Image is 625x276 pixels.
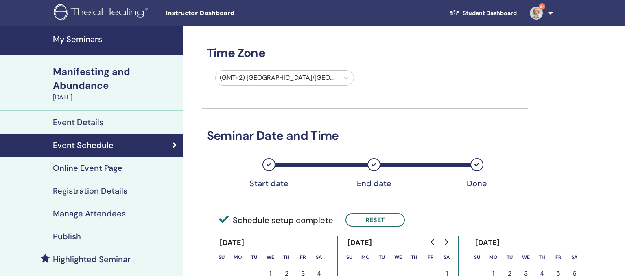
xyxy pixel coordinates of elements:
th: Saturday [311,249,327,265]
h3: Seminar Date and Time [202,128,528,143]
div: Manifesting and Abundance [53,65,178,93]
h4: Event Schedule [53,140,114,150]
img: logo.png [54,4,151,22]
h4: Event Details [53,117,103,127]
img: default.jpg [530,7,543,20]
span: Schedule setup complete [219,214,333,226]
h4: Manage Attendees [53,209,126,219]
div: [DATE] [53,93,178,102]
img: graduation-cap-white.svg [450,9,459,16]
th: Saturday [439,249,455,265]
th: Sunday [213,249,229,265]
div: [DATE] [213,236,251,249]
th: Thursday [278,249,295,265]
div: End date [354,179,394,188]
a: Student Dashboard [443,6,523,21]
h4: Highlighted Seminar [53,254,131,264]
th: Friday [295,249,311,265]
th: Thursday [534,249,550,265]
th: Saturday [566,249,583,265]
span: 9+ [539,3,545,10]
th: Wednesday [390,249,406,265]
th: Sunday [341,249,357,265]
div: [DATE] [341,236,379,249]
h4: Online Event Page [53,163,122,173]
div: [DATE] [469,236,507,249]
div: Done [457,179,497,188]
h4: Publish [53,232,81,241]
h3: Time Zone [202,46,528,60]
th: Sunday [469,249,485,265]
h4: Registration Details [53,186,127,196]
th: Monday [229,249,246,265]
th: Tuesday [246,249,262,265]
th: Friday [550,249,566,265]
div: Start date [249,179,289,188]
span: Instructor Dashboard [166,9,288,18]
th: Friday [422,249,439,265]
button: Go to next month [439,234,452,250]
th: Monday [357,249,374,265]
th: Tuesday [501,249,518,265]
th: Monday [485,249,501,265]
th: Wednesday [262,249,278,265]
th: Thursday [406,249,422,265]
h4: My Seminars [53,34,178,44]
th: Tuesday [374,249,390,265]
button: Go to previous month [426,234,439,250]
a: Manifesting and Abundance[DATE] [48,65,183,102]
button: Reset [345,213,405,227]
th: Wednesday [518,249,534,265]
